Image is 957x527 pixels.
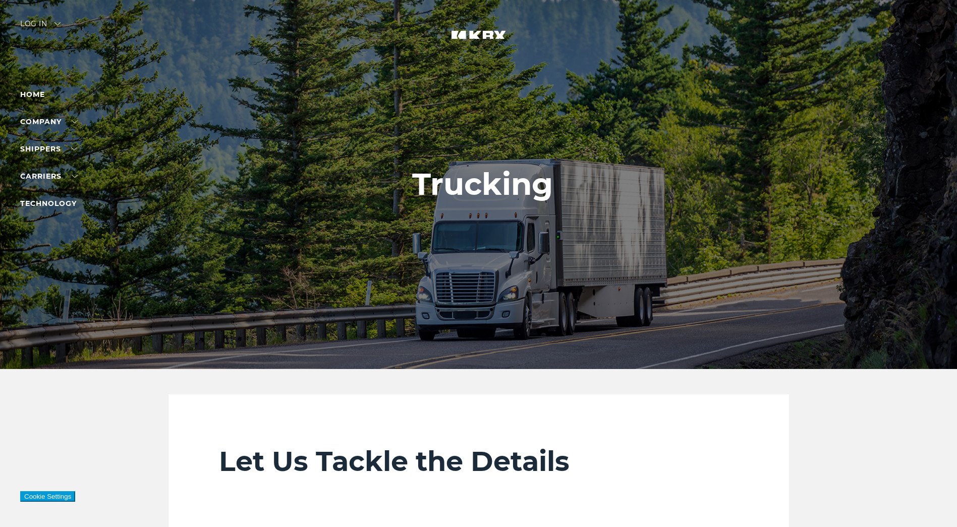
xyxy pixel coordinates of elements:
h2: Let Us Tackle the Details [219,445,739,478]
a: Company [20,117,78,126]
a: SHIPPERS [20,144,77,153]
div: Log in [20,20,61,35]
img: kbx logo [441,20,517,65]
a: Carriers [20,172,78,181]
h1: Trucking [412,167,553,201]
img: arrow [54,22,61,25]
a: Home [20,90,45,99]
button: Cookie Settings [20,491,75,502]
a: Technology [20,199,77,208]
